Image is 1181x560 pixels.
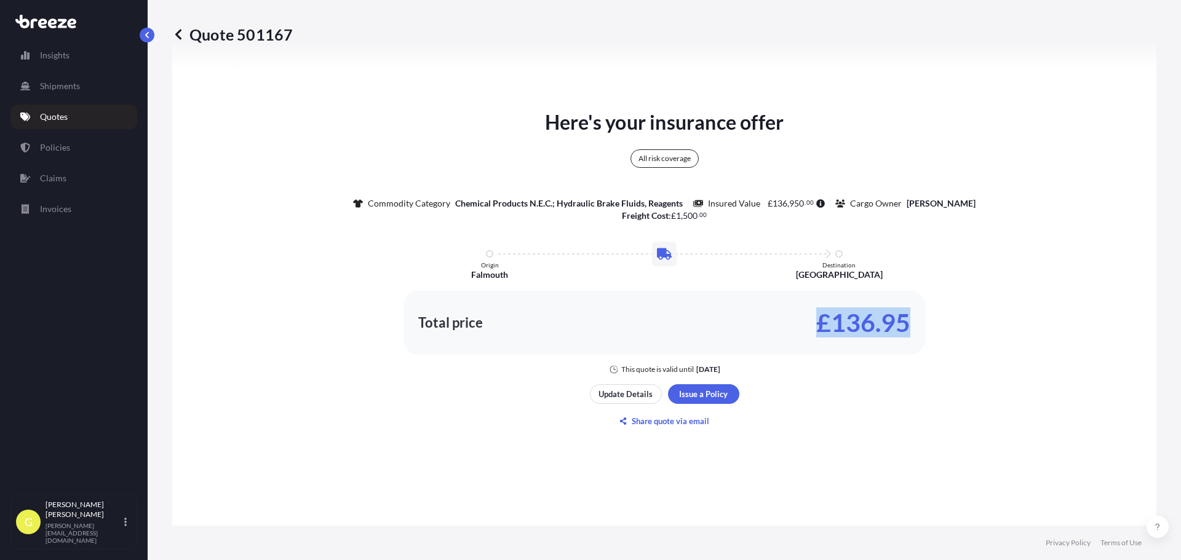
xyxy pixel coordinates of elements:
[40,49,70,61] p: Insights
[46,500,122,519] p: [PERSON_NAME] [PERSON_NAME]
[418,317,483,329] p: Total price
[368,197,450,210] p: Commodity Category
[668,384,739,404] button: Issue a Policy
[698,213,699,217] span: .
[10,135,137,160] a: Policies
[25,516,33,528] span: G
[471,269,508,281] p: Falmouth
[10,197,137,221] a: Invoices
[40,141,70,154] p: Policies
[46,522,122,544] p: [PERSON_NAME][EMAIL_ADDRESS][DOMAIN_NAME]
[10,105,137,129] a: Quotes
[10,43,137,68] a: Insights
[40,203,71,215] p: Invoices
[789,199,804,208] span: 950
[622,210,669,221] b: Freight Cost
[816,313,910,333] p: £136.95
[590,411,739,431] button: Share quote via email
[1100,538,1142,548] a: Terms of Use
[699,213,707,217] span: 00
[40,111,68,123] p: Quotes
[822,261,856,269] p: Destination
[696,365,720,374] p: [DATE]
[622,210,707,222] p: :
[172,25,293,44] p: Quote 501167
[590,384,662,404] button: Update Details
[683,211,698,220] span: 500
[681,211,683,220] span: ,
[907,197,976,210] p: [PERSON_NAME]
[796,269,883,281] p: [GEOGRAPHIC_DATA]
[40,172,66,184] p: Claims
[787,199,789,208] span: ,
[768,199,773,208] span: £
[805,200,806,205] span: .
[481,261,499,269] p: Origin
[40,80,80,92] p: Shipments
[671,211,676,220] span: £
[455,197,683,210] p: Chemical Products N.E.C.; Hydraulic Brake Fluids, Reagents
[773,199,787,208] span: 136
[806,200,814,205] span: 00
[10,166,137,191] a: Claims
[708,197,760,210] p: Insured Value
[850,197,902,210] p: Cargo Owner
[679,388,728,400] p: Issue a Policy
[598,388,653,400] p: Update Details
[630,149,699,168] div: All risk coverage
[1046,538,1091,548] a: Privacy Policy
[621,365,694,374] p: This quote is valid until
[545,108,784,137] p: Here's your insurance offer
[632,415,709,427] p: Share quote via email
[10,74,137,98] a: Shipments
[676,211,681,220] span: 1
